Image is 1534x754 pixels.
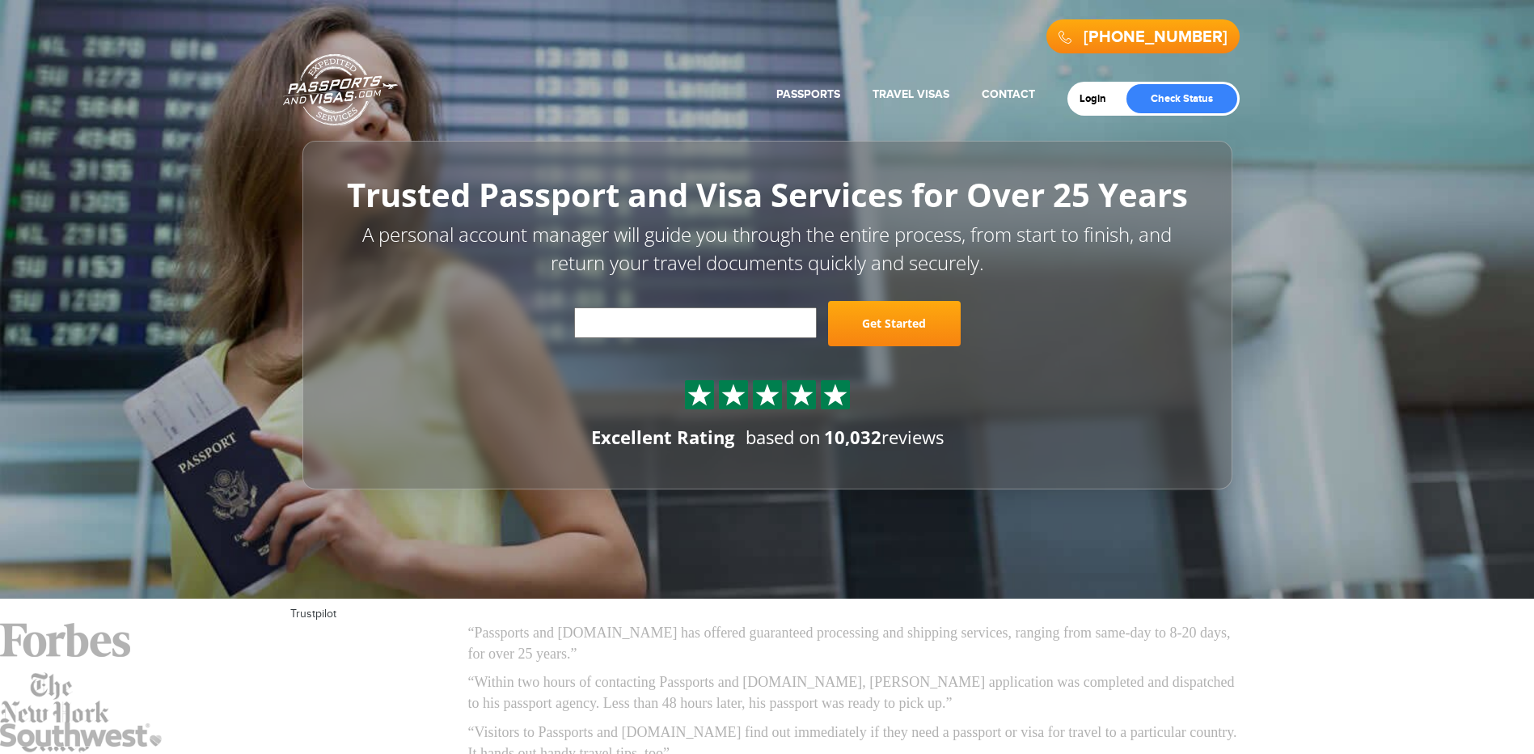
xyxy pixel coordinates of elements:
[1080,92,1118,105] a: Login
[468,623,1245,664] p: “Passports and [DOMAIN_NAME] has offered guaranteed processing and shipping services, ranging fro...
[687,383,712,407] img: Sprite St
[591,425,734,450] div: Excellent Rating
[828,301,961,346] a: Get Started
[873,87,949,101] a: Travel Visas
[468,672,1245,714] p: “Within two hours of contacting Passports and [DOMAIN_NAME], [PERSON_NAME] application was comple...
[1126,84,1237,113] a: Check Status
[746,425,821,449] span: based on
[982,87,1035,101] a: Contact
[823,383,847,407] img: Sprite St
[721,383,746,407] img: Sprite St
[776,87,840,101] a: Passports
[1084,28,1228,47] a: [PHONE_NUMBER]
[339,177,1196,213] h1: Trusted Passport and Visa Services for Over 25 Years
[824,425,944,449] span: reviews
[824,425,881,449] strong: 10,032
[339,221,1196,277] p: A personal account manager will guide you through the entire process, from start to finish, and r...
[283,53,398,126] a: Passports & [DOMAIN_NAME]
[755,383,780,407] img: Sprite St
[290,608,336,621] a: Trustpilot
[789,383,813,407] img: Sprite St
